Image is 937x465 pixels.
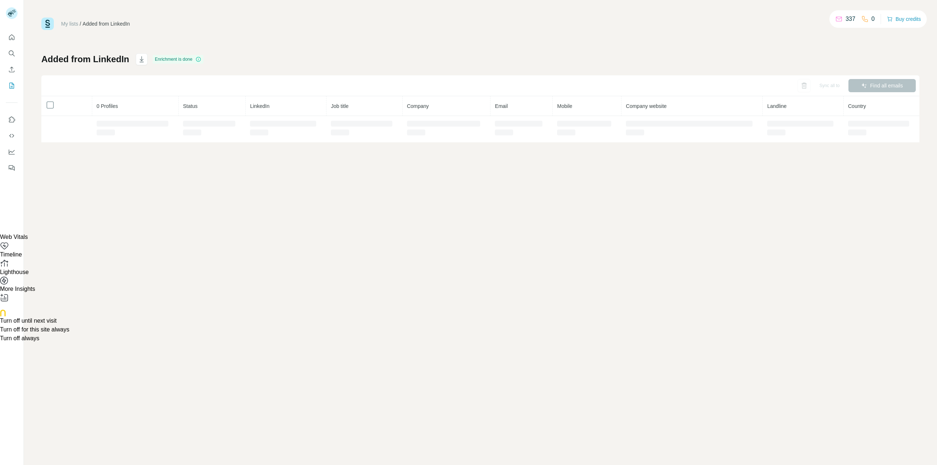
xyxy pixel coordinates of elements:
div: Added from LinkedIn [83,20,130,27]
button: Enrich CSV [6,63,18,76]
p: 337 [845,15,855,23]
a: My lists [61,21,78,27]
span: Company [407,103,429,109]
button: Quick start [6,31,18,44]
span: Country [848,103,866,109]
span: Job title [331,103,348,109]
button: Use Surfe API [6,129,18,142]
button: Feedback [6,161,18,175]
span: Status [183,103,198,109]
div: Enrichment is done [153,55,204,64]
li: / [80,20,81,27]
span: Mobile [557,103,572,109]
button: My lists [6,79,18,92]
span: Company website [626,103,667,109]
span: Email [495,103,508,109]
button: Buy credits [887,14,921,24]
p: 0 [871,15,875,23]
button: Dashboard [6,145,18,158]
span: LinkedIn [250,103,269,109]
h1: Added from LinkedIn [41,53,129,65]
span: 0 Profiles [97,103,118,109]
button: Search [6,47,18,60]
button: Use Surfe on LinkedIn [6,113,18,126]
span: Landline [767,103,787,109]
img: Surfe Logo [41,18,54,30]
